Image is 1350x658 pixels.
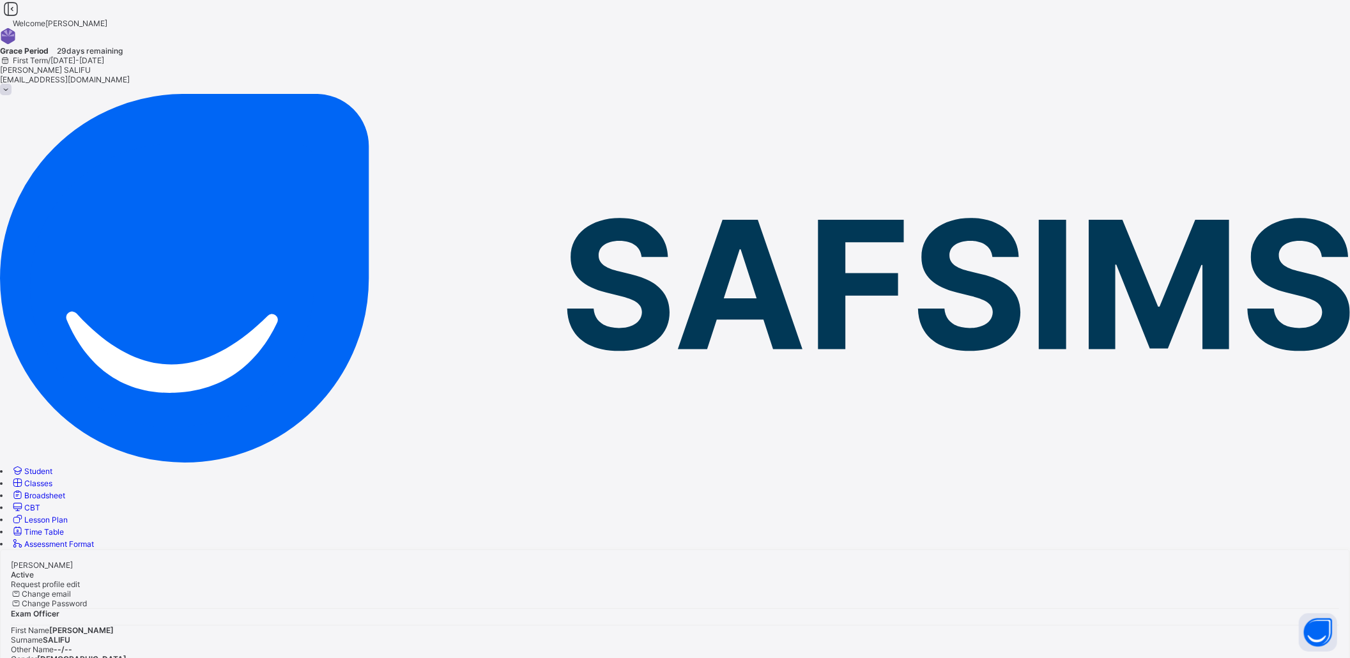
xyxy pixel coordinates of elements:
a: Assessment Format [11,539,94,549]
span: Broadsheet [24,491,65,500]
span: Lesson Plan [24,515,68,524]
span: Surname [11,635,43,645]
span: Student [24,466,52,476]
a: CBT [11,503,40,512]
span: Exam Officer [11,609,59,618]
button: Open asap [1299,613,1337,652]
span: --/-- [54,645,72,654]
span: [PERSON_NAME] [49,625,114,635]
span: Assessment Format [24,539,94,549]
span: Active [11,570,34,579]
span: CBT [24,503,40,512]
span: Change email [22,589,71,599]
a: Student [11,466,52,476]
span: Welcome [PERSON_NAME] [13,19,107,28]
a: Broadsheet [11,491,65,500]
a: Classes [11,478,52,488]
span: Time Table [24,527,64,537]
span: First Name [11,625,49,635]
span: Change Password [22,599,87,608]
span: SALIFU [43,635,70,645]
span: Other Name [11,645,54,654]
span: Request profile edit [11,579,80,589]
a: Lesson Plan [11,515,68,524]
a: Time Table [11,527,64,537]
span: [PERSON_NAME] [11,560,73,570]
span: 29 days remaining [57,46,123,56]
span: Classes [24,478,52,488]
